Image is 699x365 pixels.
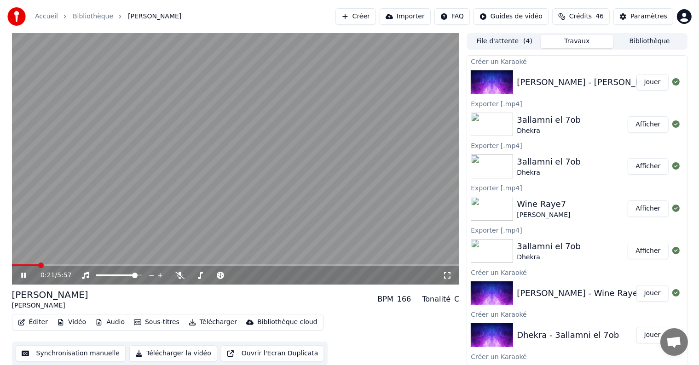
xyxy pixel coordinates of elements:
[468,35,541,48] button: File d'attente
[467,351,687,362] div: Créer un Karaoké
[523,37,532,46] span: ( 4 )
[467,224,687,235] div: Exporter [.mp4]
[552,8,610,25] button: Crédits46
[517,211,570,220] div: [PERSON_NAME]
[221,345,324,362] button: Ouvrir l'Ecran Duplicata
[628,158,668,175] button: Afficher
[467,182,687,193] div: Exporter [.mp4]
[467,267,687,278] div: Créer un Karaoké
[130,316,183,329] button: Sous-titres
[12,301,88,310] div: [PERSON_NAME]
[380,8,431,25] button: Importer
[377,294,393,305] div: BPM
[517,287,643,300] div: [PERSON_NAME] - Wine Raye7
[257,318,317,327] div: Bibliothèque cloud
[474,8,549,25] button: Guides de vidéo
[517,126,581,136] div: Dhekra
[73,12,113,21] a: Bibliothèque
[335,8,376,25] button: Créer
[128,12,181,21] span: [PERSON_NAME]
[517,155,581,168] div: 3allamni el 7ob
[53,316,90,329] button: Vidéo
[569,12,592,21] span: Crédits
[595,12,604,21] span: 46
[467,98,687,109] div: Exporter [.mp4]
[467,140,687,151] div: Exporter [.mp4]
[129,345,217,362] button: Télécharger la vidéo
[613,8,673,25] button: Paramètres
[613,35,686,48] button: Bibliothèque
[628,200,668,217] button: Afficher
[517,253,581,262] div: Dhekra
[40,271,63,280] div: /
[541,35,613,48] button: Travaux
[454,294,459,305] div: C
[40,271,55,280] span: 0:21
[517,240,581,253] div: 3allamni el 7ob
[92,316,128,329] button: Audio
[434,8,470,25] button: FAQ
[636,285,669,302] button: Jouer
[14,316,52,329] button: Éditer
[12,288,88,301] div: [PERSON_NAME]
[185,316,241,329] button: Télécharger
[517,76,663,89] div: [PERSON_NAME] - [PERSON_NAME]
[57,271,71,280] span: 5:57
[35,12,181,21] nav: breadcrumb
[467,308,687,319] div: Créer un Karaoké
[636,74,669,91] button: Jouer
[517,198,570,211] div: Wine Raye7
[35,12,58,21] a: Accueil
[517,114,581,126] div: 3allamni el 7ob
[16,345,126,362] button: Synchronisation manuelle
[628,243,668,259] button: Afficher
[467,56,687,67] div: Créer un Karaoké
[517,168,581,177] div: Dhekra
[660,328,688,356] div: Ouvrir le chat
[517,329,619,342] div: Dhekra - 3allamni el 7ob
[7,7,26,26] img: youka
[397,294,411,305] div: 166
[636,327,669,343] button: Jouer
[630,12,667,21] div: Paramètres
[422,294,451,305] div: Tonalité
[628,116,668,133] button: Afficher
